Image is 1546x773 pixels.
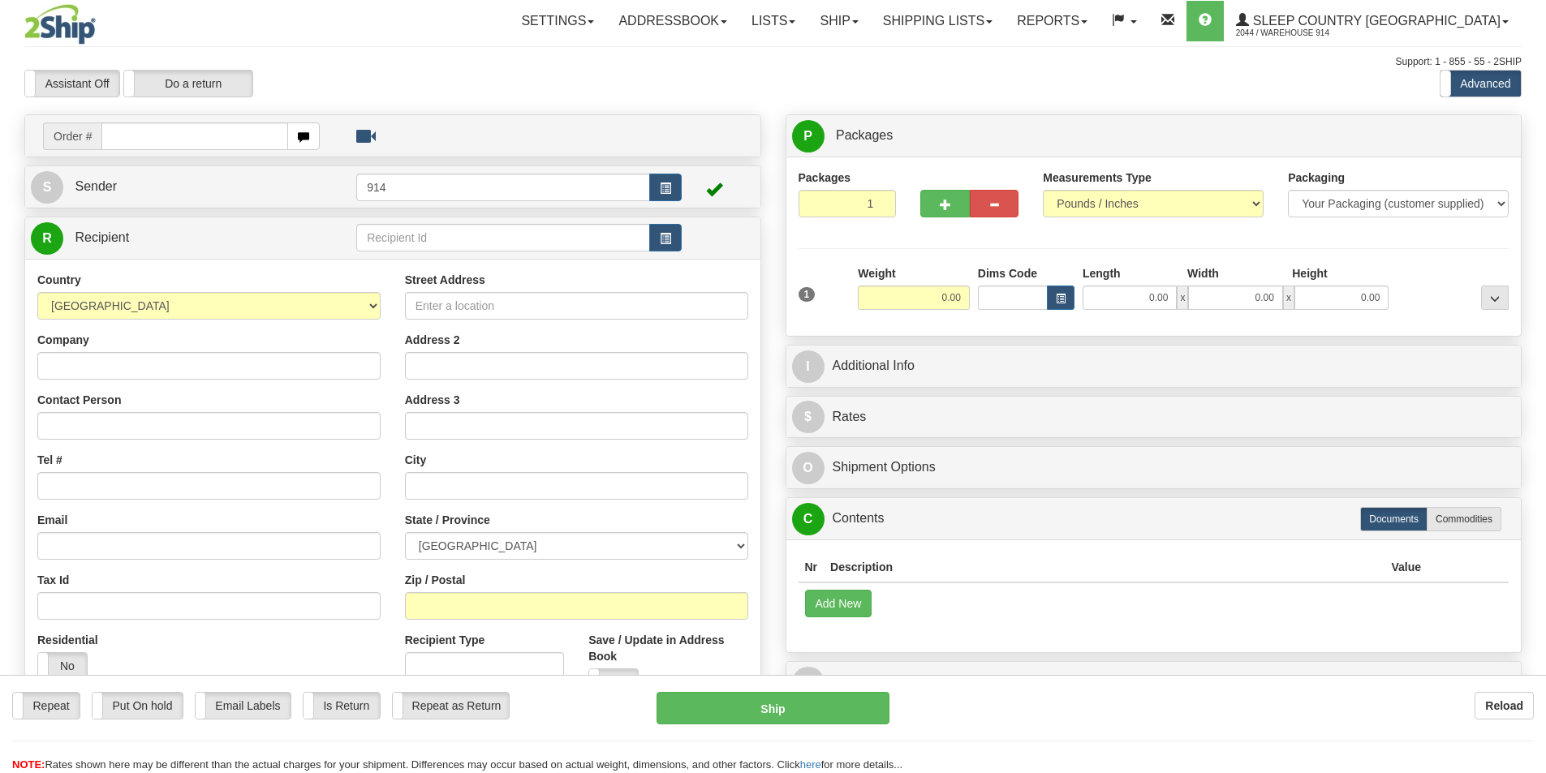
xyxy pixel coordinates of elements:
[589,669,638,695] label: No
[871,1,1005,41] a: Shipping lists
[1475,692,1534,719] button: Reload
[978,265,1037,281] label: Dims Code
[1485,699,1523,712] b: Reload
[805,590,872,617] button: Add New
[1292,265,1328,281] label: Height
[24,4,96,45] img: logo2044.jpg
[739,1,807,41] a: Lists
[1360,507,1428,531] label: Documents
[25,71,119,97] label: Assistant Off
[31,222,63,255] span: R
[1236,25,1358,41] span: 2044 / Warehouse 914
[37,332,89,348] label: Company
[37,272,81,288] label: Country
[1043,170,1152,186] label: Measurements Type
[1187,265,1219,281] label: Width
[13,693,80,719] label: Repeat
[792,502,1516,535] a: CContents
[799,552,825,582] th: Nr
[31,170,356,204] a: S Sender
[31,171,63,204] span: S
[792,350,1516,383] a: IAdditional Info
[1509,303,1544,469] iframe: chat widget
[588,632,747,664] label: Save / Update in Address Book
[405,332,460,348] label: Address 2
[792,666,1516,699] a: RReturn Shipment
[1288,170,1345,186] label: Packaging
[792,503,825,535] span: C
[1440,71,1521,97] label: Advanced
[799,170,851,186] label: Packages
[1481,286,1509,310] div: ...
[858,265,895,281] label: Weight
[75,230,129,244] span: Recipient
[1083,265,1121,281] label: Length
[1177,286,1188,310] span: x
[792,350,825,383] span: I
[800,758,821,771] a: here
[31,221,321,255] a: R Recipient
[792,401,825,433] span: $
[792,119,1516,152] a: P Packages
[393,693,509,719] label: Repeat as Return
[1283,286,1294,310] span: x
[37,392,121,408] label: Contact Person
[43,122,101,150] span: Order #
[836,128,893,142] span: Packages
[1385,552,1428,582] th: Value
[807,1,870,41] a: Ship
[405,632,485,648] label: Recipient Type
[1427,507,1501,531] label: Commodities
[405,272,485,288] label: Street Address
[1249,14,1501,28] span: Sleep Country [GEOGRAPHIC_DATA]
[1005,1,1100,41] a: Reports
[405,292,748,320] input: Enter a location
[799,287,816,302] span: 1
[1224,1,1521,41] a: Sleep Country [GEOGRAPHIC_DATA] 2044 / Warehouse 914
[792,451,1516,484] a: OShipment Options
[606,1,739,41] a: Addressbook
[356,224,650,251] input: Recipient Id
[792,120,825,152] span: P
[792,452,825,484] span: O
[37,632,98,648] label: Residential
[356,174,650,201] input: Sender Id
[509,1,606,41] a: Settings
[12,758,45,771] span: NOTE:
[93,693,183,719] label: Put On hold
[657,692,889,724] button: Ship
[124,71,252,97] label: Do a return
[792,401,1516,434] a: $Rates
[405,392,460,408] label: Address 3
[196,693,291,719] label: Email Labels
[405,512,490,528] label: State / Province
[37,452,62,468] label: Tel #
[37,572,69,588] label: Tax Id
[37,512,67,528] label: Email
[405,572,466,588] label: Zip / Postal
[24,55,1522,69] div: Support: 1 - 855 - 55 - 2SHIP
[824,552,1385,582] th: Description
[405,452,426,468] label: City
[304,693,380,719] label: Is Return
[38,653,87,679] label: No
[792,667,825,699] span: R
[75,179,117,193] span: Sender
